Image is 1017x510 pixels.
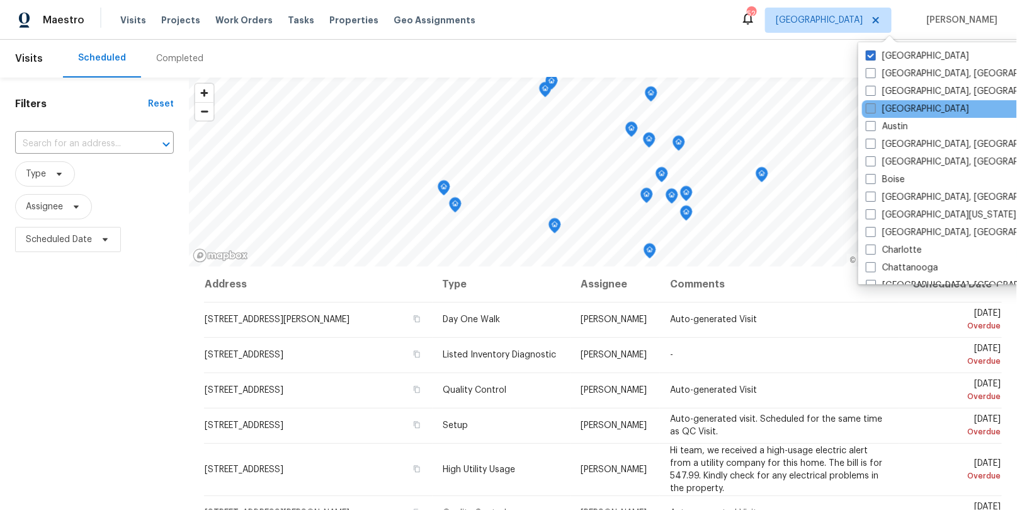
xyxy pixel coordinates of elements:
[411,384,423,395] button: Copy Address
[909,380,1001,403] span: [DATE]
[866,173,905,186] label: Boise
[909,426,1001,438] div: Overdue
[443,465,515,474] span: High Utility Usage
[581,351,647,359] span: [PERSON_NAME]
[443,351,556,359] span: Listed Inventory Diagnostic
[625,122,638,141] div: Map marker
[411,419,423,431] button: Copy Address
[909,390,1001,403] div: Overdue
[26,168,46,180] span: Type
[394,14,475,26] span: Geo Assignments
[670,386,757,395] span: Auto-generated Visit
[581,421,647,430] span: [PERSON_NAME]
[776,14,863,26] span: [GEOGRAPHIC_DATA]
[438,180,450,200] div: Map marker
[411,313,423,325] button: Copy Address
[215,14,273,26] span: Work Orders
[922,14,998,26] span: [PERSON_NAME]
[120,14,146,26] span: Visits
[195,84,213,102] button: Zoom in
[866,103,969,115] label: [GEOGRAPHIC_DATA]
[443,386,506,395] span: Quality Control
[539,82,552,101] div: Map marker
[148,98,174,110] div: Reset
[411,349,423,360] button: Copy Address
[15,134,139,154] input: Search for an address...
[545,74,558,94] div: Map marker
[26,233,92,246] span: Scheduled Date
[329,14,378,26] span: Properties
[433,267,571,302] th: Type
[909,320,1001,332] div: Overdue
[157,136,175,153] button: Open
[205,421,283,430] span: [STREET_ADDRESS]
[411,463,423,475] button: Copy Address
[581,315,647,324] span: [PERSON_NAME]
[909,344,1001,368] span: [DATE]
[680,186,693,206] div: Map marker
[161,14,200,26] span: Projects
[899,267,1002,302] th: Scheduled Date ↑
[195,103,213,120] span: Zoom out
[680,206,693,225] div: Map marker
[449,197,462,217] div: Map marker
[156,52,203,65] div: Completed
[660,267,899,302] th: Comments
[866,262,938,274] label: Chattanooga
[193,248,248,263] a: Mapbox homepage
[909,470,1001,482] div: Overdue
[747,8,756,20] div: 52
[205,351,283,359] span: [STREET_ADDRESS]
[443,421,468,430] span: Setup
[571,267,660,302] th: Assignee
[670,351,673,359] span: -
[909,415,1001,438] span: [DATE]
[195,102,213,120] button: Zoom out
[640,188,653,207] div: Map marker
[666,188,678,208] div: Map marker
[644,243,656,263] div: Map marker
[909,459,1001,482] span: [DATE]
[866,120,908,133] label: Austin
[581,465,647,474] span: [PERSON_NAME]
[645,86,657,106] div: Map marker
[443,315,500,324] span: Day One Walk
[643,132,656,152] div: Map marker
[673,136,685,155] div: Map marker
[756,167,768,187] div: Map marker
[850,256,885,265] a: Mapbox
[656,167,668,187] div: Map marker
[205,386,283,395] span: [STREET_ADDRESS]
[909,309,1001,332] span: [DATE]
[205,465,283,474] span: [STREET_ADDRESS]
[205,315,349,324] span: [STREET_ADDRESS][PERSON_NAME]
[204,267,433,302] th: Address
[288,16,314,25] span: Tasks
[78,52,126,64] div: Scheduled
[670,415,882,436] span: Auto-generated visit. Scheduled for the same time as QC Visit.
[15,98,148,110] h1: Filters
[866,50,969,62] label: [GEOGRAPHIC_DATA]
[581,386,647,395] span: [PERSON_NAME]
[909,355,1001,368] div: Overdue
[866,244,922,257] label: Charlotte
[548,218,561,238] div: Map marker
[26,200,63,213] span: Assignee
[15,45,43,72] span: Visits
[670,315,757,324] span: Auto-generated Visit
[43,14,84,26] span: Maestro
[670,446,882,493] span: Hi team, we received a high-usage electric alert from a utility company for this home. The bill i...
